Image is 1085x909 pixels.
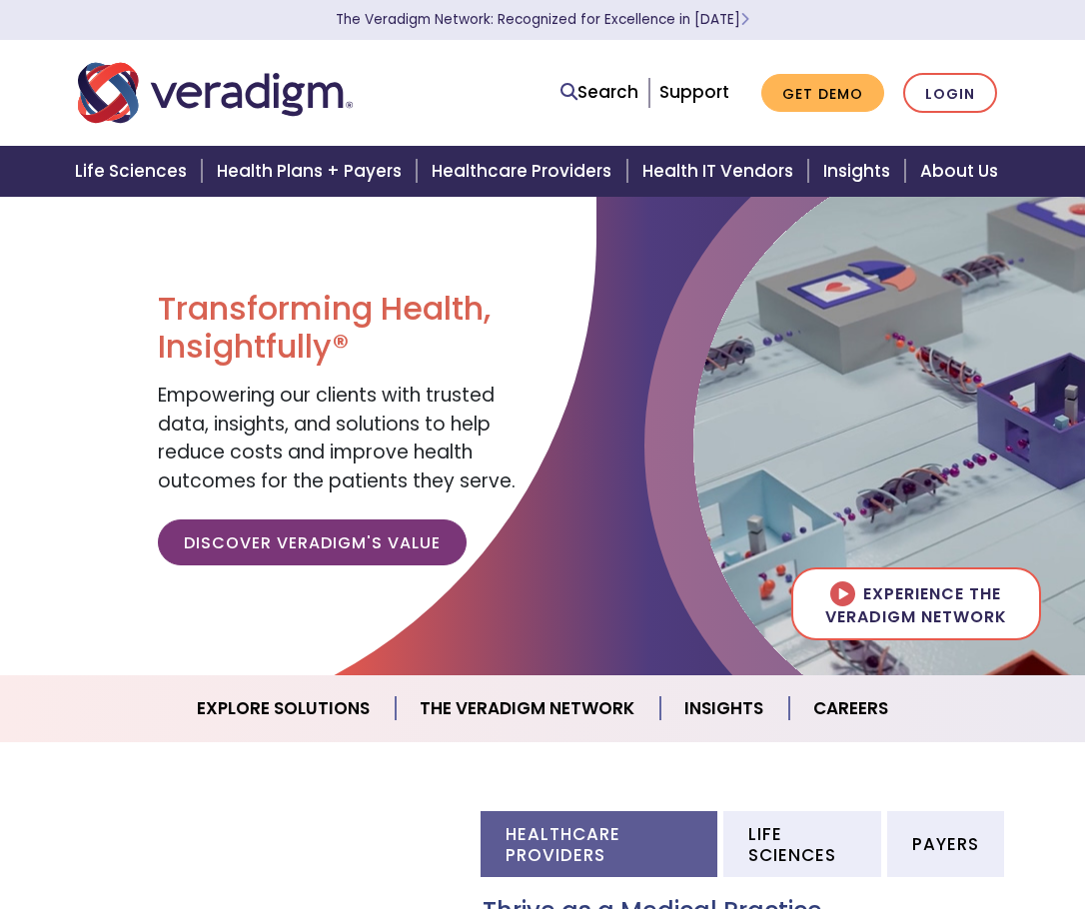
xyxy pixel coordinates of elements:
img: Veradigm logo [78,60,353,126]
a: Explore Solutions [173,683,396,734]
a: Discover Veradigm's Value [158,519,467,565]
a: Health Plans + Payers [205,146,420,197]
a: Health IT Vendors [630,146,811,197]
a: Careers [789,683,912,734]
a: Login [903,73,997,114]
a: The Veradigm Network [396,683,660,734]
a: Healthcare Providers [420,146,629,197]
a: The Veradigm Network: Recognized for Excellence in [DATE]Learn More [336,10,749,29]
a: Insights [811,146,908,197]
span: Empowering our clients with trusted data, insights, and solutions to help reduce costs and improv... [158,382,516,494]
li: Healthcare Providers [481,811,717,877]
a: Life Sciences [63,146,205,197]
span: Learn More [740,10,749,29]
li: Life Sciences [723,811,881,877]
a: Get Demo [761,74,884,113]
h1: Transforming Health, Insightfully® [158,290,528,367]
a: Insights [660,683,789,734]
li: Payers [887,811,1004,877]
a: Search [560,79,638,106]
a: Support [659,80,729,104]
a: About Us [908,146,1022,197]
